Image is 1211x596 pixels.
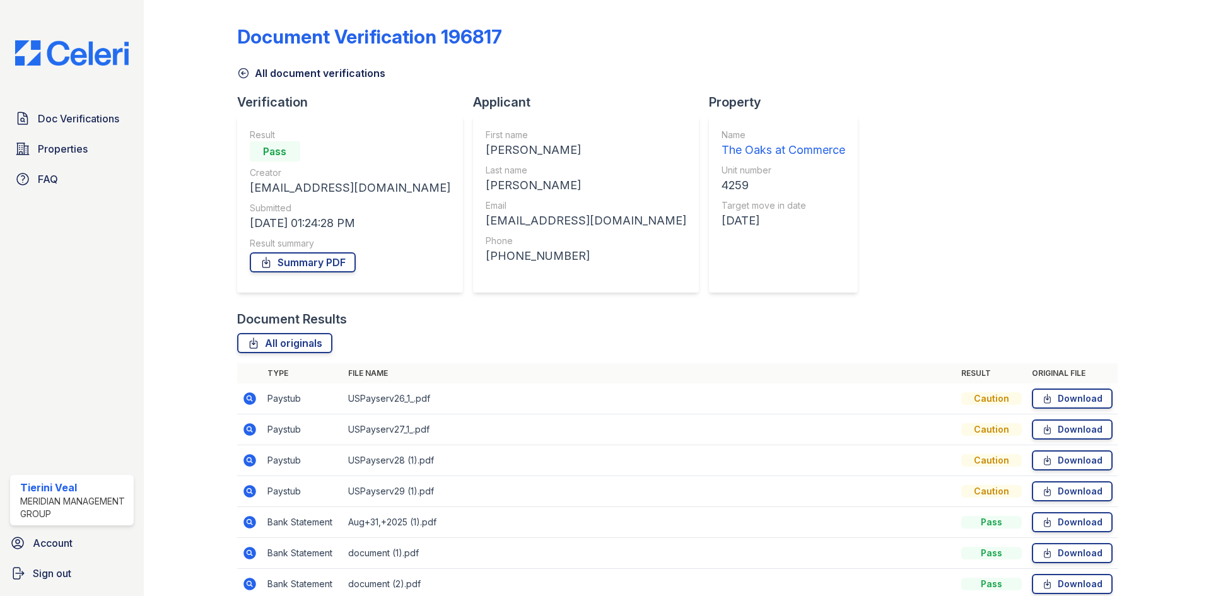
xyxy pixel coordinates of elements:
th: Type [262,363,343,383]
div: Document Results [237,310,347,328]
a: Name The Oaks at Commerce [722,129,845,159]
div: [PERSON_NAME] [486,177,686,194]
td: Aug+31,+2025 (1).pdf [343,507,956,538]
a: Doc Verifications [10,106,134,131]
a: Download [1032,543,1113,563]
div: Submitted [250,202,450,214]
a: All document verifications [237,66,385,81]
a: Download [1032,450,1113,470]
td: Bank Statement [262,538,343,569]
div: Meridian Management Group [20,495,129,520]
div: Property [709,93,868,111]
div: 4259 [722,177,845,194]
div: [DATE] 01:24:28 PM [250,214,450,232]
div: Verification [237,93,473,111]
td: document (1).pdf [343,538,956,569]
div: [PHONE_NUMBER] [486,247,686,265]
div: [PERSON_NAME] [486,141,686,159]
div: [DATE] [722,212,845,230]
div: Pass [250,141,300,161]
td: USPayserv26_1_.pdf [343,383,956,414]
div: [EMAIL_ADDRESS][DOMAIN_NAME] [250,179,450,197]
td: Paystub [262,414,343,445]
td: Bank Statement [262,507,343,538]
div: Target move in date [722,199,845,212]
div: Document Verification 196817 [237,25,502,48]
div: Caution [961,454,1022,467]
div: First name [486,129,686,141]
div: Result summary [250,237,450,250]
a: Summary PDF [250,252,356,272]
td: USPayserv28 (1).pdf [343,445,956,476]
div: Result [250,129,450,141]
div: Name [722,129,845,141]
div: Last name [486,164,686,177]
div: Phone [486,235,686,247]
span: Doc Verifications [38,111,119,126]
td: USPayserv29 (1).pdf [343,476,956,507]
th: Original file [1027,363,1118,383]
th: Result [956,363,1027,383]
span: FAQ [38,172,58,187]
td: Paystub [262,383,343,414]
div: Caution [961,392,1022,405]
span: Sign out [33,566,71,581]
a: Sign out [5,561,139,586]
a: Download [1032,419,1113,440]
div: Creator [250,167,450,179]
div: Caution [961,485,1022,498]
iframe: chat widget [1158,546,1198,583]
a: FAQ [10,167,134,192]
td: Paystub [262,476,343,507]
span: Properties [38,141,88,156]
td: Paystub [262,445,343,476]
th: File name [343,363,956,383]
a: Download [1032,481,1113,501]
a: Download [1032,574,1113,594]
div: [EMAIL_ADDRESS][DOMAIN_NAME] [486,212,686,230]
span: Account [33,535,73,551]
div: Pass [961,516,1022,529]
a: All originals [237,333,332,353]
img: CE_Logo_Blue-a8612792a0a2168367f1c8372b55b34899dd931a85d93a1a3d3e32e68fde9ad4.png [5,40,139,66]
div: Email [486,199,686,212]
div: Pass [961,547,1022,559]
a: Account [5,530,139,556]
td: USPayserv27_1_.pdf [343,414,956,445]
div: Unit number [722,164,845,177]
div: Pass [961,578,1022,590]
a: Download [1032,512,1113,532]
a: Properties [10,136,134,161]
div: Applicant [473,93,709,111]
a: Download [1032,389,1113,409]
div: Tierini Veal [20,480,129,495]
div: Caution [961,423,1022,436]
div: The Oaks at Commerce [722,141,845,159]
